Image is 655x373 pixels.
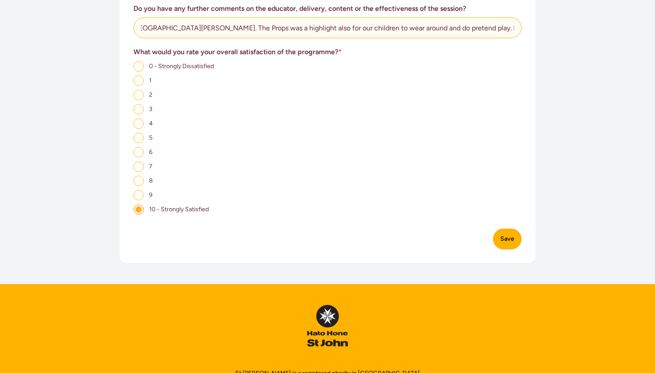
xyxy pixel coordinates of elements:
[149,163,152,170] span: 7
[149,177,153,184] span: 8
[493,229,522,249] button: Save
[149,77,152,84] span: 1
[149,120,153,127] span: 4
[133,176,144,186] input: 8
[133,3,522,14] h3: Do you have any further comments on the educator, delivery, content or the effectiveness of the s...
[133,161,144,172] input: 7
[149,148,152,156] span: 6
[133,118,144,129] input: 4
[133,104,144,115] input: 3
[149,206,209,213] span: 10 - Strongly Satisfied
[133,204,144,215] input: 10 - Strongly Satisfied
[133,90,144,100] input: 2
[133,190,144,200] input: 9
[133,47,522,57] h3: What would you rate your overall satisfaction of the programme?
[149,191,152,199] span: 9
[133,133,144,143] input: 5
[149,134,152,141] span: 5
[149,91,152,98] span: 2
[133,75,144,86] input: 1
[149,105,152,113] span: 3
[307,305,347,347] img: InPulse
[133,147,144,157] input: 6
[149,62,214,70] span: 0 - Strongly Dissatisfied
[133,61,144,72] input: 0 - Strongly Dissatisfied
